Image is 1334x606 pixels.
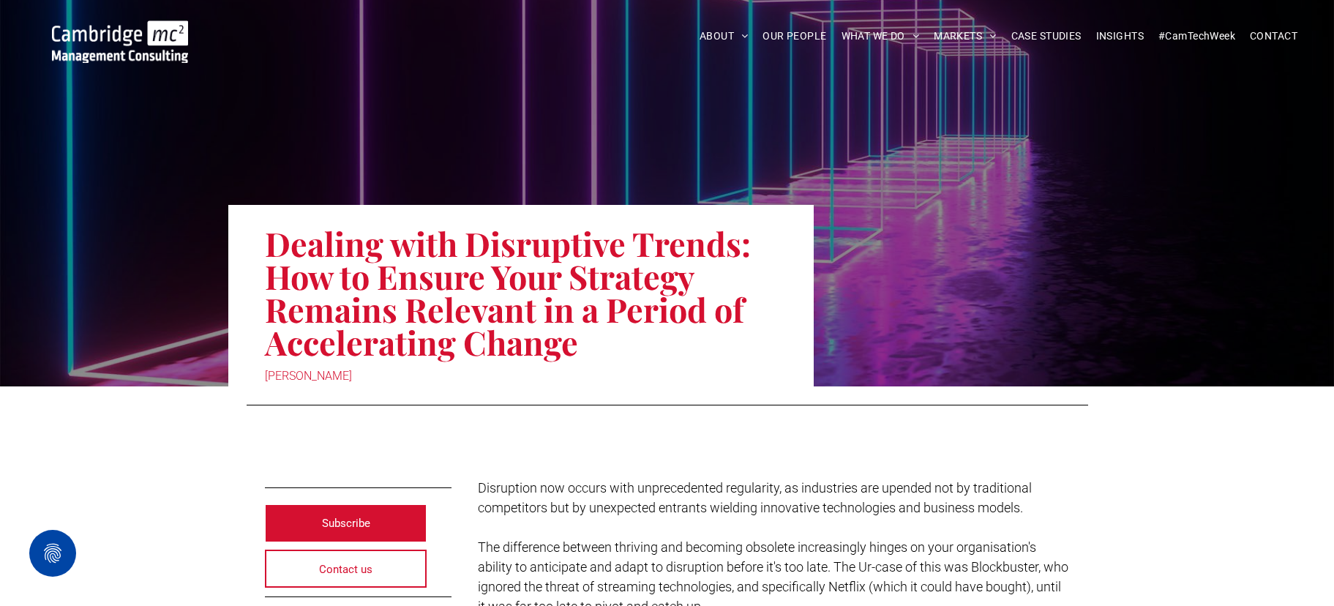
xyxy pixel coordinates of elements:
[265,550,427,588] a: Contact us
[926,25,1003,48] a: MARKETS
[319,551,372,588] span: Contact us
[692,25,756,48] a: ABOUT
[478,480,1032,515] span: Disruption now occurs with unprecedented regularity, as industries are upended not by traditional...
[1004,25,1089,48] a: CASE STUDIES
[52,20,188,63] img: Cambridge MC Logo
[1151,25,1243,48] a: #CamTechWeek
[1243,25,1305,48] a: CONTACT
[1089,25,1151,48] a: INSIGHTS
[265,504,427,542] a: Subscribe
[322,505,370,542] span: Subscribe
[265,366,777,386] div: [PERSON_NAME]
[755,25,833,48] a: OUR PEOPLE
[834,25,927,48] a: WHAT WE DO
[52,23,188,38] a: Your Business Transformed | Cambridge Management Consulting
[265,225,777,360] h1: Dealing with Disruptive Trends: How to Ensure Your Strategy Remains Relevant in a Period of Accel...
